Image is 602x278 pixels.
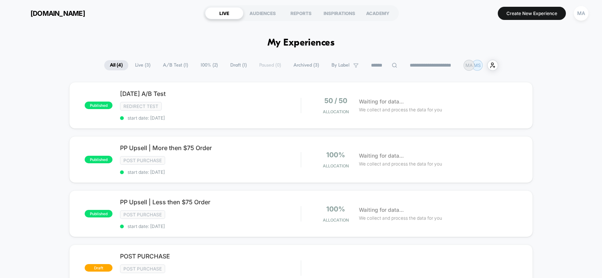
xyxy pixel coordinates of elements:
[225,60,252,70] span: Draft ( 1 )
[268,38,335,49] h1: My Experiences
[359,160,442,167] span: We collect and process the data for you
[359,152,404,160] span: Waiting for data...
[85,210,112,217] span: published
[120,102,162,111] span: Redirect Test
[104,60,128,70] span: All ( 4 )
[323,163,349,169] span: Allocation
[85,264,112,272] span: draft
[359,97,404,106] span: Waiting for data...
[120,210,165,219] span: Post Purchase
[359,7,397,19] div: ACADEMY
[120,144,301,152] span: PP Upsell | More then $75 Order
[243,7,282,19] div: AUDIENCES
[120,156,165,165] span: Post Purchase
[85,102,112,109] span: published
[120,198,301,206] span: PP Upsell | Less then $75 Order
[282,7,320,19] div: REPORTS
[120,223,301,229] span: start date: [DATE]
[324,97,347,105] span: 50 / 50
[120,90,301,97] span: [DATE] A/B Test
[129,60,156,70] span: Live ( 3 )
[195,60,223,70] span: 100% ( 2 )
[205,7,243,19] div: LIVE
[359,106,442,113] span: We collect and process the data for you
[120,264,165,273] span: Post Purchase
[323,217,349,223] span: Allocation
[288,60,325,70] span: Archived ( 3 )
[157,60,194,70] span: A/B Test ( 1 )
[498,7,566,20] button: Create New Experience
[85,156,112,163] span: published
[120,169,301,175] span: start date: [DATE]
[572,6,591,21] button: MA
[359,214,442,222] span: We collect and process the data for you
[465,62,473,68] p: MA
[120,252,301,260] span: POST PURCHASE
[326,151,345,159] span: 100%
[326,205,345,213] span: 100%
[120,115,301,121] span: start date: [DATE]
[359,206,404,214] span: Waiting for data...
[474,62,481,68] p: MS
[323,109,349,114] span: Allocation
[11,7,87,19] button: [DOMAIN_NAME]
[331,62,350,68] span: By Label
[30,9,85,17] span: [DOMAIN_NAME]
[574,6,588,21] div: MA
[320,7,359,19] div: INSPIRATIONS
